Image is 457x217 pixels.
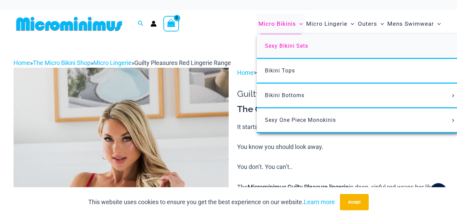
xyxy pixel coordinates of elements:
[138,20,144,28] a: Search icon link
[304,14,356,34] a: Micro LingerieMenu ToggleMenu Toggle
[377,15,384,32] span: Menu Toggle
[356,14,386,34] a: OutersMenu ToggleMenu Toggle
[340,194,369,210] button: Accept
[237,69,254,76] a: Home
[387,15,434,32] span: Mens Swimwear
[14,59,231,66] span: » » »
[257,14,304,34] a: Micro BikinisMenu ToggleMenu Toggle
[450,94,457,97] span: Menu Toggle
[93,59,132,66] a: Micro Lingerie
[347,15,354,32] span: Menu Toggle
[151,21,157,27] a: Account icon link
[88,197,335,207] p: This website uses cookies to ensure you get the best experience on our website.
[237,68,443,78] p: > >
[265,67,295,74] span: Bikini Tops
[134,59,231,66] span: Guilty Pleasures Red Lingerie Range
[258,15,296,32] span: Micro Bikinis
[358,15,377,32] span: Outers
[237,89,443,99] h1: Guilty Pleasures Red Lingerie Range
[248,183,349,191] b: Microminimus Guilty Pleasure lingerie
[14,16,125,31] img: MM SHOP LOGO FLAT
[386,14,442,34] a: Mens SwimwearMenu ToggleMenu Toggle
[296,15,303,32] span: Menu Toggle
[33,59,91,66] a: The Micro Bikini Shop
[163,16,179,31] a: View Shopping Cart, empty
[306,15,347,32] span: Micro Lingerie
[265,43,308,49] span: Sexy Bikini Sets
[265,92,304,99] span: Bikini Bottoms
[237,104,443,115] h3: The One You Can’t Resist
[434,15,441,32] span: Menu Toggle
[256,13,443,35] nav: Site Navigation
[450,119,457,122] span: Menu Toggle
[304,198,335,205] a: Learn more
[14,59,30,66] a: Home
[265,117,336,123] span: Sexy One Piece Monokinis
